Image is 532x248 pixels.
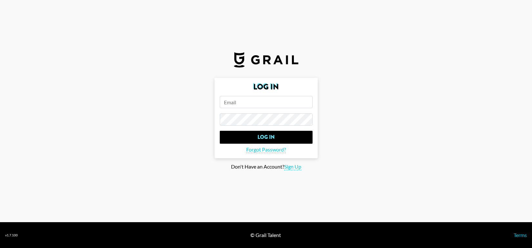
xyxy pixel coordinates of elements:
[5,233,18,237] div: v 1.7.100
[220,83,313,91] h2: Log In
[5,163,527,170] div: Don't Have an Account?
[220,96,313,108] input: Email
[514,232,527,238] a: Terms
[246,146,286,153] span: Forgot Password?
[284,163,301,170] span: Sign Up
[234,52,298,67] img: Grail Talent Logo
[220,131,313,144] input: Log In
[250,232,281,238] div: © Grail Talent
